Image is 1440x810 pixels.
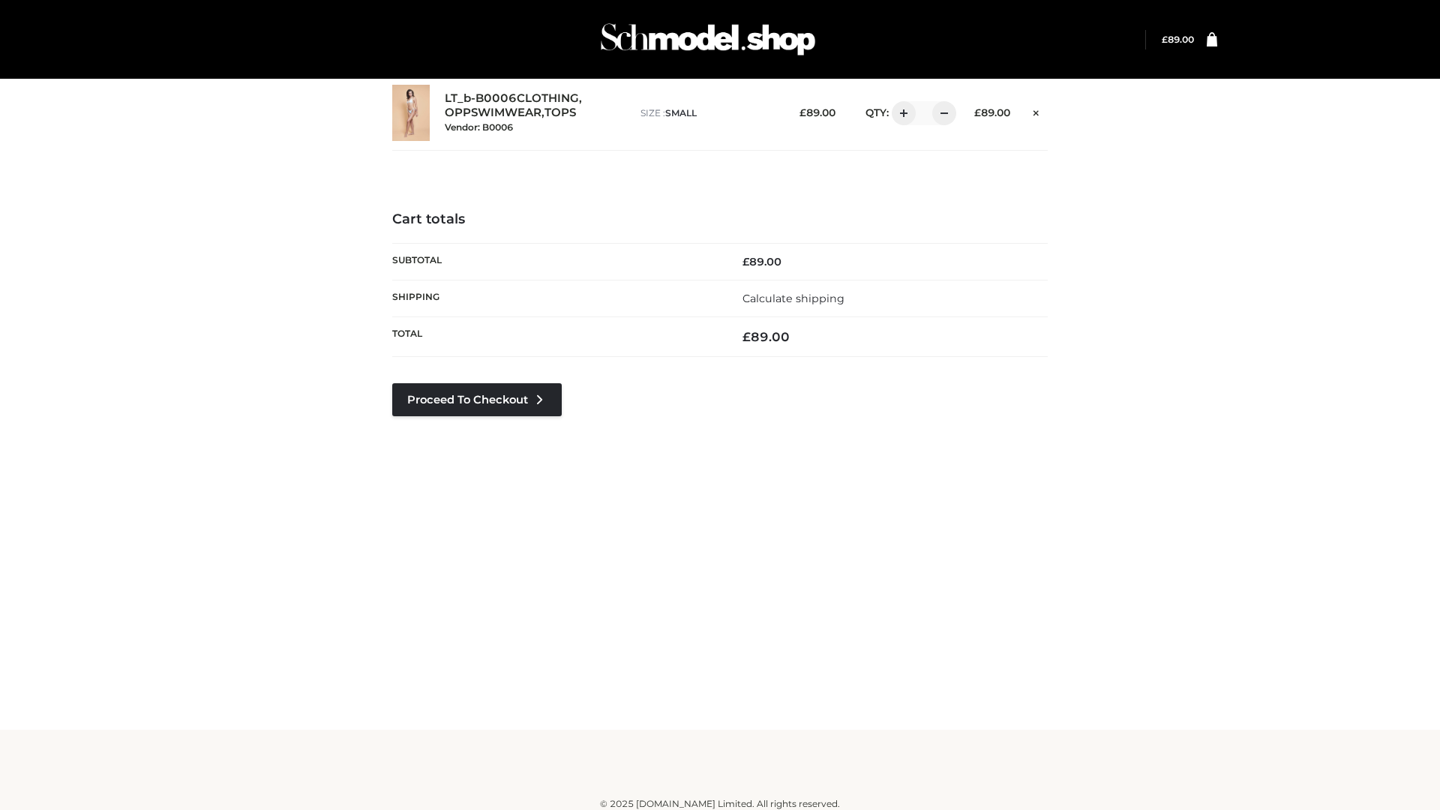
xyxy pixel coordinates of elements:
[392,243,720,280] th: Subtotal
[445,91,625,133] div: , ,
[742,255,781,268] bdi: 89.00
[392,317,720,357] th: Total
[974,106,981,118] span: £
[544,106,576,120] a: TOPS
[517,91,579,106] a: CLOTHING
[392,211,1048,228] h4: Cart totals
[850,101,951,125] div: QTY:
[392,85,430,141] img: LT_b-B0006 - SMALL
[392,383,562,416] a: Proceed to Checkout
[742,292,844,305] a: Calculate shipping
[665,107,697,118] span: SMALL
[742,329,790,344] bdi: 89.00
[742,255,749,268] span: £
[742,329,751,344] span: £
[445,91,517,106] a: LT_b-B0006
[640,106,776,120] p: size :
[445,106,541,120] a: OPPSWIMWEAR
[1162,34,1194,45] a: £89.00
[1162,34,1194,45] bdi: 89.00
[595,10,820,69] img: Schmodel Admin 964
[1025,101,1048,121] a: Remove this item
[445,121,513,133] small: Vendor: B0006
[1162,34,1168,45] span: £
[974,106,1010,118] bdi: 89.00
[799,106,806,118] span: £
[799,106,835,118] bdi: 89.00
[392,280,720,316] th: Shipping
